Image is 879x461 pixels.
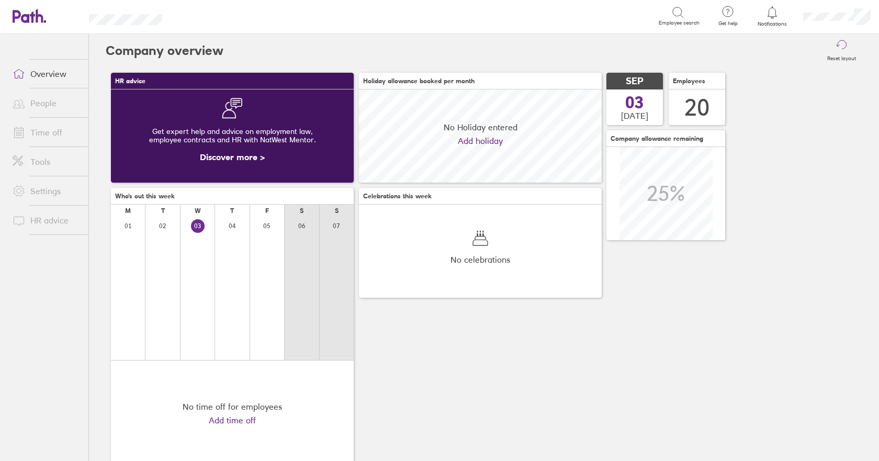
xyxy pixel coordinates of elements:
h2: Company overview [106,34,223,68]
span: [DATE] [621,111,648,120]
button: Reset layout [821,34,862,68]
span: No celebrations [450,255,510,264]
a: Settings [4,181,88,201]
div: T [161,207,165,215]
a: Time off [4,122,88,143]
span: Employees [673,77,705,85]
a: Discover more > [200,152,265,162]
div: 20 [684,94,709,121]
div: S [300,207,303,215]
div: S [335,207,339,215]
label: Reset layout [821,52,862,62]
div: M [125,207,131,215]
span: Get help [711,20,745,27]
a: Add time off [209,415,256,425]
span: 03 [625,94,644,111]
div: W [195,207,201,215]
span: Company allowance remaining [611,135,703,142]
a: People [4,93,88,114]
div: No time off for employees [183,402,282,411]
span: HR advice [115,77,145,85]
span: Holiday allowance booked per month [363,77,475,85]
div: T [230,207,234,215]
span: SEP [626,76,644,87]
span: Who's out this week [115,193,175,200]
a: Tools [4,151,88,172]
div: F [265,207,269,215]
span: Celebrations this week [363,193,432,200]
span: Notifications [756,21,790,27]
div: Search [190,11,217,20]
span: No Holiday entered [444,122,517,132]
a: HR advice [4,210,88,231]
a: Notifications [756,5,790,27]
a: Overview [4,63,88,84]
div: Get expert help and advice on employment law, employee contracts and HR with NatWest Mentor. [119,119,345,152]
span: Employee search [659,20,700,26]
a: Add holiday [458,136,503,145]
